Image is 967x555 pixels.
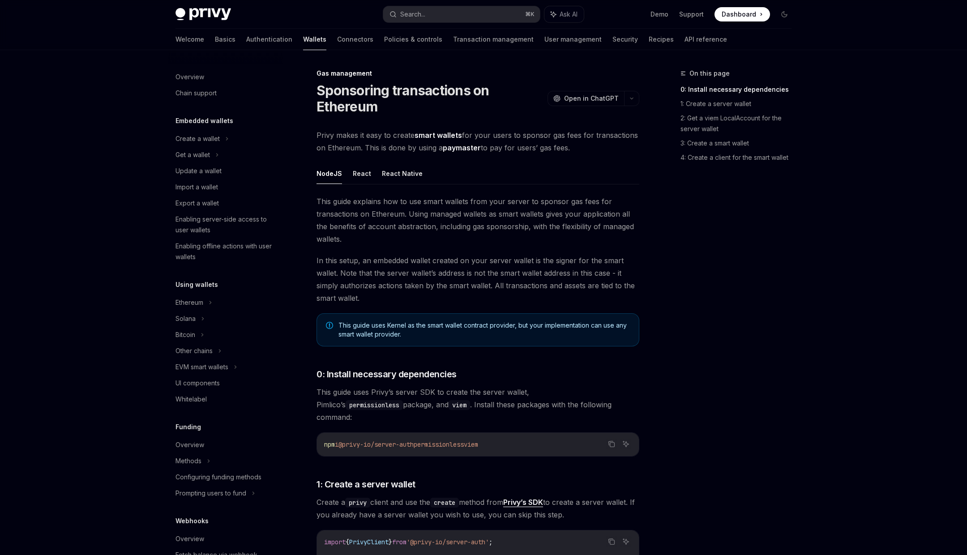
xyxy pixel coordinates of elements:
div: Enabling offline actions with user wallets [175,241,278,262]
button: Copy the contents from the code block [606,438,617,450]
code: viem [449,400,470,410]
span: npm [324,440,335,448]
div: Overview [175,534,204,544]
div: Update a wallet [175,166,222,176]
a: Recipes [649,29,674,50]
h5: Using wallets [175,279,218,290]
a: Privy’s SDK [503,498,543,507]
a: Overview [168,531,283,547]
a: Update a wallet [168,163,283,179]
div: Gas management [317,69,639,78]
span: Ask AI [560,10,578,19]
div: Overview [175,440,204,450]
div: Prompting users to fund [175,488,246,499]
span: Privy makes it easy to create for your users to sponsor gas fees for transactions on Ethereum. Th... [317,129,639,154]
div: Solana [175,313,196,324]
a: Export a wallet [168,195,283,211]
a: paymaster [443,143,481,153]
span: Open in ChatGPT [564,94,619,103]
span: { [346,538,349,546]
a: Enabling server-side access to user wallets [168,211,283,238]
a: Overview [168,69,283,85]
a: Whitelabel [168,391,283,407]
a: Wallets [303,29,326,50]
div: EVM smart wallets [175,362,228,372]
a: Transaction management [453,29,534,50]
div: Methods [175,456,201,466]
a: Authentication [246,29,292,50]
span: This guide uses Privy’s server SDK to create the server wallet, Pimlico’s package, and . Install ... [317,386,639,423]
div: Export a wallet [175,198,219,209]
button: Ask AI [620,438,632,450]
a: 2: Get a viem LocalAccount for the server wallet [680,111,799,136]
a: Security [612,29,638,50]
code: permissionless [346,400,403,410]
button: Ask AI [544,6,584,22]
button: Copy the contents from the code block [606,536,617,547]
div: Other chains [175,346,213,356]
a: Basics [215,29,235,50]
a: Configuring funding methods [168,469,283,485]
a: UI components [168,375,283,391]
button: Ask AI [620,536,632,547]
div: Bitcoin [175,329,195,340]
div: Search... [400,9,425,20]
h5: Webhooks [175,516,209,526]
img: dark logo [175,8,231,21]
span: import [324,538,346,546]
span: This guide uses Kernel as the smart wallet contract provider, but your implementation can use any... [338,321,630,339]
a: API reference [685,29,727,50]
span: On this page [689,68,730,79]
div: Get a wallet [175,149,210,160]
a: Demo [650,10,668,19]
a: Connectors [337,29,373,50]
span: 1: Create a server wallet [317,478,415,491]
div: Import a wallet [175,182,218,192]
code: privy [345,498,370,508]
h5: Funding [175,422,201,432]
div: Whitelabel [175,394,207,405]
span: permissionless [414,440,464,448]
button: Toggle dark mode [777,7,792,21]
a: Chain support [168,85,283,101]
span: viem [464,440,478,448]
span: Dashboard [722,10,756,19]
svg: Note [326,322,333,329]
a: 3: Create a smart wallet [680,136,799,150]
div: UI components [175,378,220,388]
h5: Embedded wallets [175,115,233,126]
strong: smart wallets [415,131,462,140]
div: Chain support [175,88,217,98]
a: 1: Create a server wallet [680,97,799,111]
button: Search...⌘K [383,6,540,22]
a: Import a wallet [168,179,283,195]
span: from [392,538,406,546]
span: Create a client and use the method from to create a server wallet. If you already have a server w... [317,496,639,521]
span: } [389,538,392,546]
a: User management [544,29,602,50]
a: 4: Create a client for the smart wallet [680,150,799,165]
span: This guide explains how to use smart wallets from your server to sponsor gas fees for transaction... [317,195,639,245]
div: Overview [175,72,204,82]
a: Support [679,10,704,19]
button: React Native [382,163,423,184]
span: In this setup, an embedded wallet created on your server wallet is the signer for the smart walle... [317,254,639,304]
a: Overview [168,437,283,453]
span: ⌘ K [525,11,535,18]
div: Ethereum [175,297,203,308]
a: Policies & controls [384,29,442,50]
button: NodeJS [317,163,342,184]
div: Create a wallet [175,133,220,144]
button: React [353,163,371,184]
button: Open in ChatGPT [548,91,624,106]
a: 0: Install necessary dependencies [680,82,799,97]
a: Welcome [175,29,204,50]
a: Enabling offline actions with user wallets [168,238,283,265]
code: create [430,498,459,508]
div: Enabling server-side access to user wallets [175,214,278,235]
span: PrivyClient [349,538,389,546]
span: i [335,440,338,448]
span: 0: Install necessary dependencies [317,368,457,380]
h1: Sponsoring transactions on Ethereum [317,82,544,115]
div: Configuring funding methods [175,472,261,482]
